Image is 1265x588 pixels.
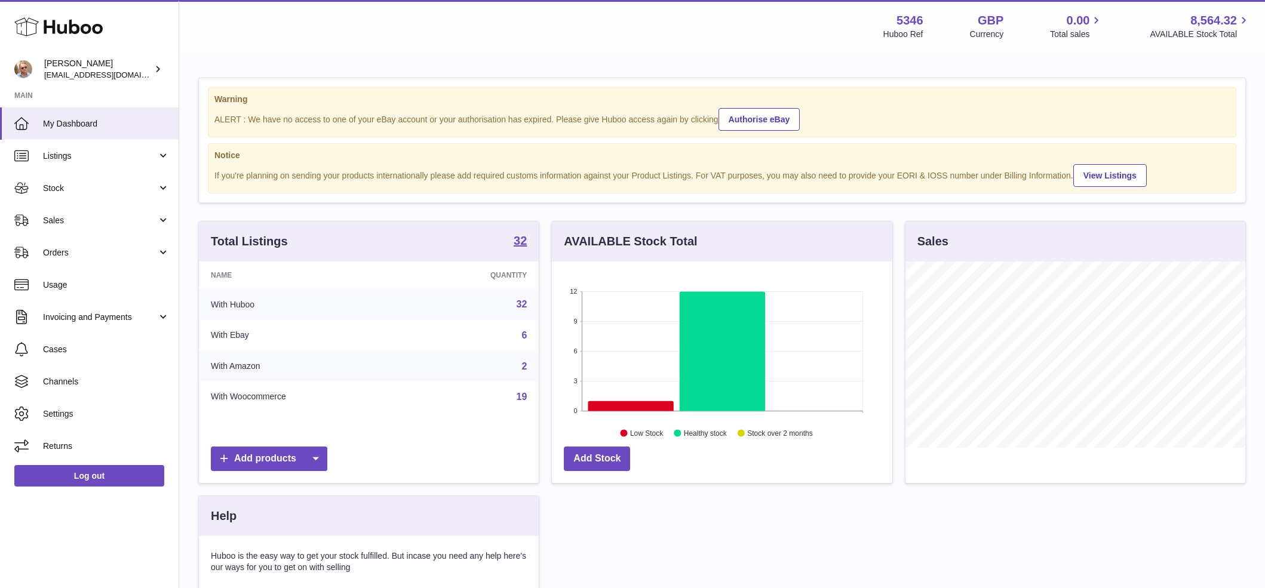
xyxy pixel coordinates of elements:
span: Settings [43,408,170,420]
text: Low Stock [630,429,664,438]
a: 19 [517,392,527,402]
a: 8,564.32 AVAILABLE Stock Total [1150,13,1251,40]
h3: AVAILABLE Stock Total [564,233,697,250]
text: Stock over 2 months [748,429,813,438]
span: AVAILABLE Stock Total [1150,29,1251,40]
text: 0 [574,407,578,414]
text: Healthy stock [684,429,727,438]
a: 32 [517,299,527,309]
div: If you're planning on sending your products internationally please add required customs informati... [214,162,1230,187]
a: 32 [514,235,527,249]
div: [PERSON_NAME] [44,58,152,81]
div: ALERT : We have no access to one of your eBay account or your authorisation has expired. Please g... [214,106,1230,131]
strong: 32 [514,235,527,247]
th: Quantity [410,261,539,289]
a: Authorise eBay [719,108,800,131]
td: With Woocommerce [199,381,410,412]
span: Sales [43,215,157,226]
h3: Total Listings [211,233,288,250]
span: Returns [43,441,170,452]
span: Cases [43,344,170,355]
a: Add products [211,447,327,471]
text: 12 [570,288,578,295]
span: My Dashboard [43,118,170,130]
span: Total sales [1050,29,1103,40]
a: 6 [521,330,527,340]
h3: Sales [917,233,948,250]
strong: Warning [214,94,1230,105]
a: 0.00 Total sales [1050,13,1103,40]
span: [EMAIL_ADDRESS][DOMAIN_NAME] [44,70,176,79]
div: Huboo Ref [883,29,923,40]
h3: Help [211,508,237,524]
th: Name [199,261,410,289]
text: 3 [574,377,578,384]
span: Channels [43,376,170,387]
td: With Amazon [199,351,410,382]
img: support@radoneltd.co.uk [14,60,32,78]
span: Listings [43,150,157,162]
text: 6 [574,347,578,355]
td: With Ebay [199,320,410,351]
span: Orders [43,247,157,258]
strong: 5346 [896,13,923,29]
a: View Listings [1073,164,1147,187]
text: 9 [574,318,578,325]
a: Add Stock [564,447,630,471]
span: 8,564.32 [1190,13,1237,29]
td: With Huboo [199,289,410,320]
span: Stock [43,183,157,194]
a: Log out [14,465,164,487]
p: Huboo is the easy way to get your stock fulfilled. But incase you need any help here's our ways f... [211,550,527,573]
div: Currency [970,29,1004,40]
span: 0.00 [1067,13,1090,29]
span: Invoicing and Payments [43,312,157,323]
a: 2 [521,361,527,371]
strong: Notice [214,150,1230,161]
strong: GBP [978,13,1003,29]
span: Usage [43,279,170,291]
